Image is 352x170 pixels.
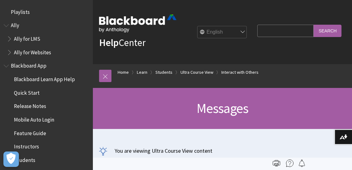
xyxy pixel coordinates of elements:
[14,101,46,110] span: Release Notes
[99,36,146,49] a: HelpCenter
[4,20,89,58] nav: Book outline for Anthology Ally Help
[298,160,306,167] img: Follow this page
[14,74,75,82] span: Blackboard Learn App Help
[14,88,40,96] span: Quick Start
[314,25,341,37] input: Search
[11,7,30,15] span: Playlists
[198,26,247,39] select: Site Language Selector
[11,20,19,29] span: Ally
[118,68,129,76] a: Home
[99,15,176,32] img: Blackboard by Anthology
[155,68,172,76] a: Students
[14,142,39,150] span: Instructors
[14,34,40,42] span: Ally for LMS
[11,61,46,69] span: Blackboard App
[14,155,35,163] span: Students
[197,100,248,117] span: Messages
[180,68,213,76] a: Ultra Course View
[99,147,346,155] p: You are viewing Ultra Course View content
[99,36,119,49] strong: Help
[4,7,89,17] nav: Book outline for Playlists
[14,47,51,56] span: Ally for Websites
[14,114,54,123] span: Mobile Auto Login
[221,68,259,76] a: Interact with Others
[286,160,293,167] img: More help
[273,160,280,167] img: Print
[3,151,19,167] button: Open Preferences
[137,68,147,76] a: Learn
[14,128,46,136] span: Feature Guide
